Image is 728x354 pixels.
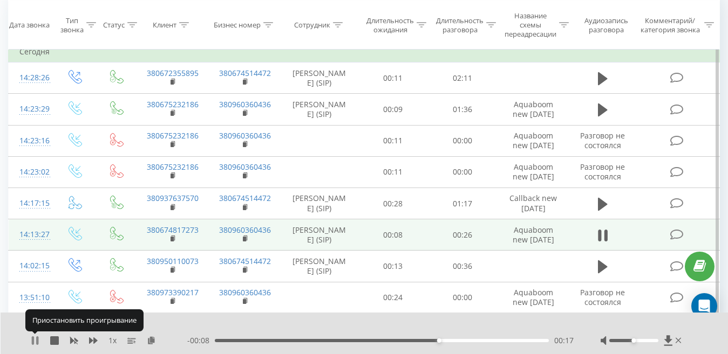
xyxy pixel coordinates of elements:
[294,20,330,30] div: Сотрудник
[436,16,484,34] div: Длительность разговора
[219,193,271,203] a: 380674514472
[428,188,498,219] td: 01:17
[358,251,428,282] td: 00:13
[281,63,358,94] td: [PERSON_NAME] (SIP)
[219,130,271,141] a: 380960360436
[281,188,358,219] td: [PERSON_NAME] (SIP)
[358,63,428,94] td: 00:11
[19,193,42,214] div: 14:17:15
[9,20,50,30] div: Дата звонка
[358,125,428,156] td: 00:11
[580,130,625,150] span: Разговор не состоялся
[497,188,569,219] td: Callback new [DATE]
[428,125,498,156] td: 00:00
[19,255,42,276] div: 14:02:15
[147,193,199,203] a: 380937637570
[497,219,569,251] td: Aquaboom new [DATE]
[219,162,271,172] a: 380960360436
[60,16,84,34] div: Тип звонка
[19,130,42,151] div: 14:23:16
[147,256,199,266] a: 380950110073
[580,162,625,182] span: Разговор не состоялся
[153,20,176,30] div: Клиент
[281,94,358,125] td: [PERSON_NAME] (SIP)
[437,338,441,343] div: Accessibility label
[358,94,428,125] td: 00:09
[358,282,428,313] td: 00:24
[187,335,215,346] span: - 00:08
[428,156,498,188] td: 00:00
[358,188,428,219] td: 00:28
[428,94,498,125] td: 01:36
[631,338,636,343] div: Accessibility label
[358,156,428,188] td: 00:11
[428,219,498,251] td: 00:26
[147,99,199,109] a: 380675232186
[219,68,271,78] a: 380674514472
[580,287,625,307] span: Разговор не состоялся
[108,335,117,346] span: 1 x
[19,287,42,308] div: 13:51:10
[147,287,199,297] a: 380973390217
[19,99,42,120] div: 14:23:29
[281,251,358,282] td: [PERSON_NAME] (SIP)
[147,130,199,141] a: 380675232186
[497,125,569,156] td: Aquaboom new [DATE]
[19,67,42,88] div: 14:28:26
[579,16,634,34] div: Аудиозапись разговора
[19,162,42,183] div: 14:23:02
[147,162,199,172] a: 380675232186
[638,16,702,34] div: Комментарий/категория звонка
[505,11,556,39] div: Название схемы переадресации
[497,282,569,313] td: Aquaboom new [DATE]
[358,219,428,251] td: 00:08
[147,225,199,235] a: 380674817273
[219,256,271,266] a: 380674514472
[9,41,720,63] td: Сегодня
[497,94,569,125] td: Aquaboom new [DATE]
[25,309,144,331] div: Приостановить проигрывание
[428,63,498,94] td: 02:11
[497,156,569,188] td: Aquaboom new [DATE]
[219,225,271,235] a: 380960360436
[103,20,125,30] div: Статус
[428,251,498,282] td: 00:36
[147,68,199,78] a: 380672355895
[219,99,271,109] a: 380960360436
[554,335,574,346] span: 00:17
[19,224,42,245] div: 14:13:27
[428,282,498,313] td: 00:00
[214,20,261,30] div: Бизнес номер
[691,293,717,319] div: Open Intercom Messenger
[281,219,358,251] td: [PERSON_NAME] (SIP)
[219,287,271,297] a: 380960360436
[366,16,414,34] div: Длительность ожидания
